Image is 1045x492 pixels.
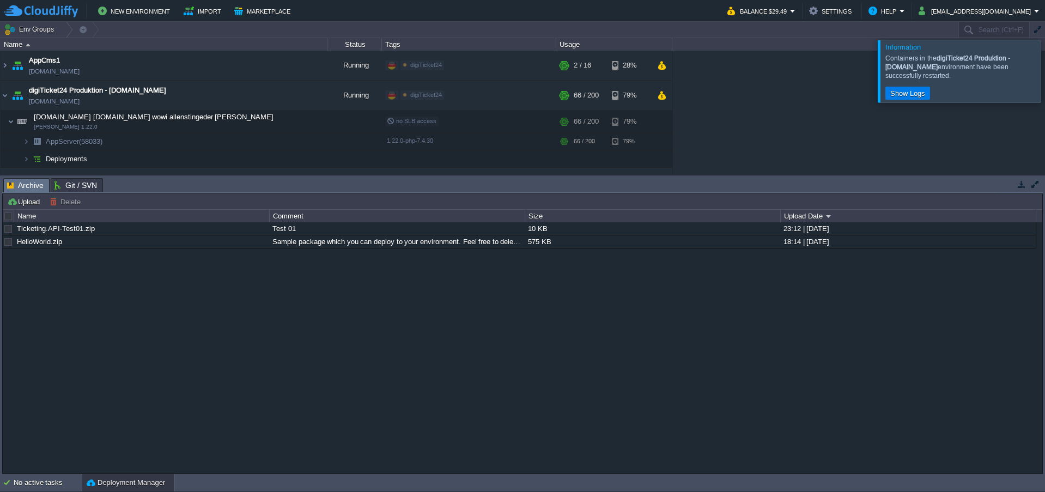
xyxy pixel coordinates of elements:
[327,168,382,197] div: Running
[887,88,928,98] button: Show Logs
[612,133,647,150] div: 79%
[29,172,87,183] a: Docker Engine CE
[809,4,855,17] button: Settings
[54,179,97,192] span: Git / SVN
[727,4,790,17] button: Balance $29.49
[26,44,31,46] img: AMDAwAAAACH5BAEAAAAALAAAAAABAAEAAAICRAEAOw==
[270,222,524,235] div: Test 01
[4,4,78,18] img: CloudJiffy
[327,81,382,110] div: Running
[327,51,382,80] div: Running
[10,81,25,110] img: AMDAwAAAACH5BAEAAAAALAAAAAABAAEAAAICRAEAOw==
[1,51,9,80] img: AMDAwAAAACH5BAEAAAAALAAAAAABAAEAAAICRAEAOw==
[29,96,80,107] a: [DOMAIN_NAME]
[387,137,433,144] span: 1.22.0-php-7.4.30
[7,179,44,192] span: Archive
[79,137,102,145] span: (58033)
[98,4,173,17] button: New Environment
[234,4,294,17] button: Marketplace
[526,210,780,222] div: Size
[8,111,14,132] img: AMDAwAAAACH5BAEAAAAALAAAAAABAAEAAAICRAEAOw==
[574,111,599,132] div: 66 / 200
[184,4,224,17] button: Import
[45,137,104,146] span: AppServer
[410,62,442,68] span: digiTicket24
[45,137,104,146] a: AppServer(58033)
[612,168,647,197] div: 1%
[885,54,1038,80] div: Containers in the environment have been successfully restarted.
[29,85,166,96] a: digiTicket24 Produktion - [DOMAIN_NAME]
[574,133,595,150] div: 66 / 200
[33,112,275,122] span: [DOMAIN_NAME] [DOMAIN_NAME] wowi allenstingeder [PERSON_NAME]
[868,4,900,17] button: Help
[999,448,1034,481] iframe: chat widget
[574,168,591,197] div: 2 / 32
[781,222,1035,235] div: 23:12 | [DATE]
[574,51,591,80] div: 2 / 16
[15,210,269,222] div: Name
[525,235,780,248] div: 575 KB
[612,81,647,110] div: 79%
[781,210,1036,222] div: Upload Date
[50,197,84,206] button: Delete
[410,92,442,98] span: digiTicket24
[612,51,647,80] div: 28%
[270,235,524,248] div: Sample package which you can deploy to your environment. Feel free to delete and upload a package...
[4,22,58,37] button: Env Groups
[1,168,9,197] img: AMDAwAAAACH5BAEAAAAALAAAAAABAAEAAAICRAEAOw==
[557,38,672,51] div: Usage
[1,38,327,51] div: Name
[14,474,82,491] div: No active tasks
[10,51,25,80] img: AMDAwAAAACH5BAEAAAAALAAAAAABAAEAAAICRAEAOw==
[87,477,165,488] button: Deployment Manager
[17,224,95,233] a: Ticketing.API-Test01.zip
[574,81,599,110] div: 66 / 200
[270,210,525,222] div: Comment
[328,38,381,51] div: Status
[7,197,43,206] button: Upload
[29,66,80,77] a: [DOMAIN_NAME]
[1,81,9,110] img: AMDAwAAAACH5BAEAAAAALAAAAAABAAEAAAICRAEAOw==
[612,111,647,132] div: 79%
[781,235,1035,248] div: 18:14 | [DATE]
[29,133,45,150] img: AMDAwAAAACH5BAEAAAAALAAAAAABAAEAAAICRAEAOw==
[382,38,556,51] div: Tags
[17,238,62,246] a: HelloWorld.zip
[33,113,275,121] a: [DOMAIN_NAME] [DOMAIN_NAME] wowi allenstingeder [PERSON_NAME][PERSON_NAME] 1.22.0
[10,168,25,197] img: AMDAwAAAACH5BAEAAAAALAAAAAABAAEAAAICRAEAOw==
[387,118,436,124] span: no SLB access
[15,111,30,132] img: AMDAwAAAACH5BAEAAAAALAAAAAABAAEAAAICRAEAOw==
[34,124,98,130] span: [PERSON_NAME] 1.22.0
[919,4,1034,17] button: [EMAIL_ADDRESS][DOMAIN_NAME]
[45,154,89,163] a: Deployments
[23,133,29,150] img: AMDAwAAAACH5BAEAAAAALAAAAAABAAEAAAICRAEAOw==
[29,150,45,167] img: AMDAwAAAACH5BAEAAAAALAAAAAABAAEAAAICRAEAOw==
[885,54,1010,71] b: digiTicket24 Produktion - [DOMAIN_NAME]
[525,222,780,235] div: 10 KB
[23,150,29,167] img: AMDAwAAAACH5BAEAAAAALAAAAAABAAEAAAICRAEAOw==
[29,55,60,66] a: AppCms1
[885,43,921,51] span: Information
